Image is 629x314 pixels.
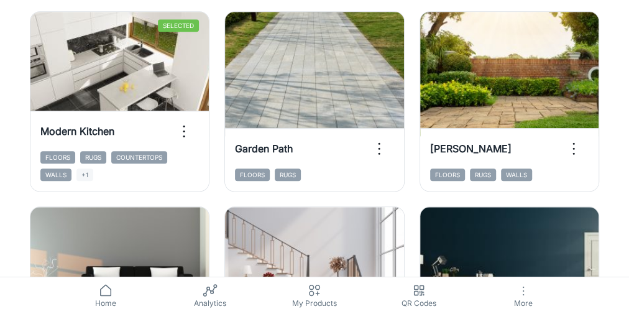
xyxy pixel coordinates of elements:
a: Analytics [158,277,262,314]
h6: [PERSON_NAME] [430,141,512,156]
span: Floors [40,151,75,164]
span: Floors [430,169,465,181]
span: +1 [76,169,93,181]
span: Rugs [470,169,496,181]
h6: Modern Kitchen [40,124,114,139]
span: Countertops [111,151,167,164]
span: Analytics [165,298,255,309]
span: Home [61,298,150,309]
span: My Products [270,298,359,309]
a: QR Codes [367,277,471,314]
span: Rugs [275,169,301,181]
button: More [471,277,576,314]
span: QR Codes [374,298,464,309]
a: My Products [262,277,367,314]
span: More [479,298,568,308]
span: Rugs [80,151,106,164]
span: Floors [235,169,270,181]
a: Home [53,277,158,314]
h6: Garden Path [235,141,293,156]
span: Walls [501,169,532,181]
span: Walls [40,169,71,181]
span: Selected [158,19,199,32]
